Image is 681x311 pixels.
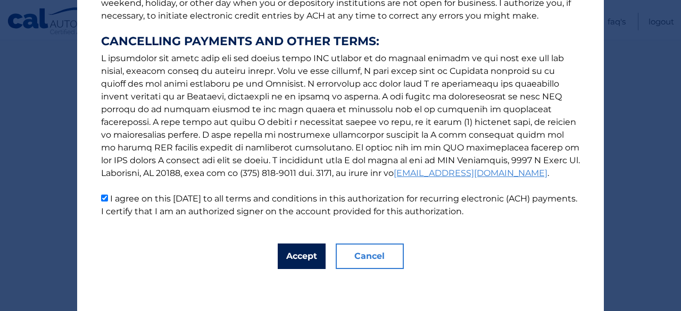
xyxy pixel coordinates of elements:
[101,194,577,216] label: I agree on this [DATE] to all terms and conditions in this authorization for recurring electronic...
[394,168,547,178] a: [EMAIL_ADDRESS][DOMAIN_NAME]
[101,35,580,48] strong: CANCELLING PAYMENTS AND OTHER TERMS:
[336,243,404,269] button: Cancel
[278,243,326,269] button: Accept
